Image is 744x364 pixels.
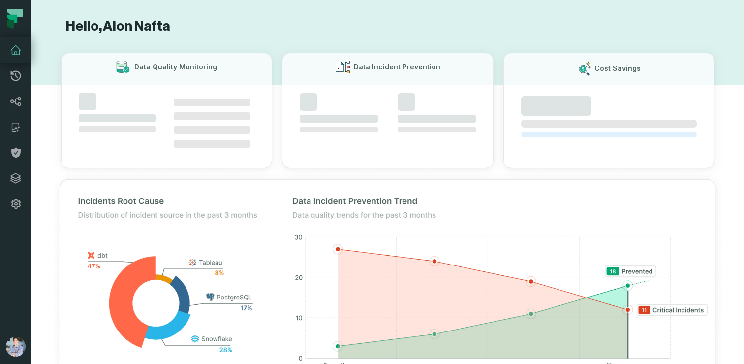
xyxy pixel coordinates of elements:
h3: Data Incident Prevention [354,62,440,72]
button: Cost Savings [503,53,714,168]
img: avatar of Alon Nafta [6,337,26,357]
button: Data Incident Prevention [282,53,493,168]
h3: Data Quality Monitoring [134,62,217,72]
h1: Hello, Alon Nafta [61,18,714,35]
h3: Cost Savings [594,64,641,73]
button: Data Quality Monitoring [61,53,272,168]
